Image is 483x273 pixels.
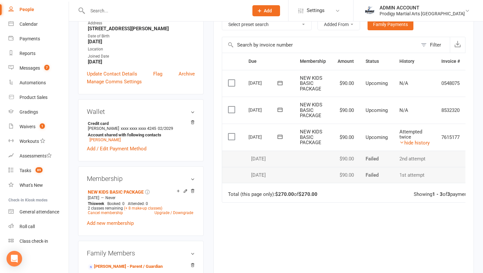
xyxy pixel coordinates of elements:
div: [DATE] [248,172,288,178]
td: $90.00 [332,97,360,124]
td: 8532320 [436,97,466,124]
div: Assessments [20,153,52,158]
th: History [394,53,436,70]
div: Calendar [20,21,38,27]
a: People [8,2,69,17]
a: Roll call [8,219,69,234]
a: Archive [179,70,195,78]
strong: 3 [447,191,450,197]
div: Total (this page only): of [228,192,317,197]
span: Never [105,196,115,200]
td: 1st attempt [394,167,436,183]
div: Location [88,46,195,52]
span: 7 [44,65,49,70]
h3: Membership [87,175,195,182]
div: Automations [20,80,46,85]
a: Payments [8,32,69,46]
td: 0548075 [436,70,466,97]
a: Waivers 1 [8,119,69,134]
th: Due [243,53,294,70]
div: [DATE] [248,132,278,142]
span: [DATE] [88,196,99,200]
div: Tasks [20,168,31,173]
th: Membership [294,53,332,70]
span: Upcoming [366,107,388,113]
a: Workouts [8,134,69,149]
a: Flag [153,70,162,78]
div: Open Intercom Messenger [7,251,22,266]
a: Add / Edit Payment Method [87,145,146,153]
div: [DATE] [248,105,278,115]
input: Search... [86,6,244,15]
div: Gradings [20,109,38,115]
td: Failed [360,151,394,167]
div: Messages [20,65,40,71]
a: Update Contact Details [87,70,137,78]
a: Reports [8,46,69,61]
span: Upcoming [366,80,388,86]
a: [PERSON_NAME] - Parent / Guardian [88,263,163,270]
a: Calendar [8,17,69,32]
a: Automations [8,75,69,90]
span: 1 [40,123,45,129]
div: Filter [430,41,441,49]
button: Add [252,5,280,16]
span: Attempted twice [399,129,422,140]
h3: Wallet [87,108,195,115]
a: [PERSON_NAME] [89,137,121,142]
img: thumb_image1686208220.png [363,4,376,17]
div: [DATE] [248,156,288,162]
span: N/A [399,107,408,113]
th: Invoice # [436,53,466,70]
span: Booked: 0 [107,201,125,206]
a: Family Payments [368,19,413,30]
strong: $270.00 [299,191,317,197]
a: hide history [399,140,430,146]
li: [PERSON_NAME] [87,120,195,143]
span: N/A [399,80,408,86]
span: NEW KIDS BASIC PACKAGE [300,75,322,92]
a: Add new membership [87,220,134,226]
a: (+ 8 make-up classes) [124,206,162,211]
strong: Credit card [88,121,192,126]
strong: [DATE] [88,59,195,65]
div: Prodigy Martial Arts [GEOGRAPHIC_DATA] [380,11,465,17]
div: ADMIN ACCOUNT [380,5,465,11]
strong: Account shared with following contacts [88,132,192,137]
a: Gradings [8,105,69,119]
div: week [86,201,106,206]
span: 89 [35,167,43,173]
a: Upgrade / Downgrade [154,211,193,215]
strong: [STREET_ADDRESS][PERSON_NAME] [88,26,195,32]
th: Status [360,53,394,70]
td: $90.00 [332,70,360,97]
span: NEW KIDS BASIC PACKAGE [300,129,322,145]
span: 02/2029 [158,126,173,131]
h3: Family Members [87,250,195,257]
div: Joined Date [88,53,195,60]
span: Add [264,8,272,13]
div: Workouts [20,139,39,144]
div: What's New [20,183,43,188]
div: Waivers [20,124,35,129]
div: Showing of payments [414,192,471,197]
a: Cancel membership [88,211,123,215]
a: Tasks 89 [8,163,69,178]
a: Manage Comms Settings [87,78,142,86]
div: Product Sales [20,95,47,100]
a: General attendance kiosk mode [8,205,69,219]
div: General attendance [20,209,59,214]
a: What's New [8,178,69,193]
th: Amount [332,53,360,70]
a: Messages 7 [8,61,69,75]
a: NEW KIDS BASIC PACKAGE [88,189,144,195]
td: Failed [360,167,394,183]
div: Roll call [20,224,35,229]
div: [DATE] [248,78,278,88]
input: Search by invoice number [222,37,418,53]
a: Class kiosk mode [8,234,69,249]
div: People [20,7,34,12]
td: 7615177 [436,124,466,151]
td: $90.00 [332,167,360,183]
span: Attended: 0 [128,201,148,206]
